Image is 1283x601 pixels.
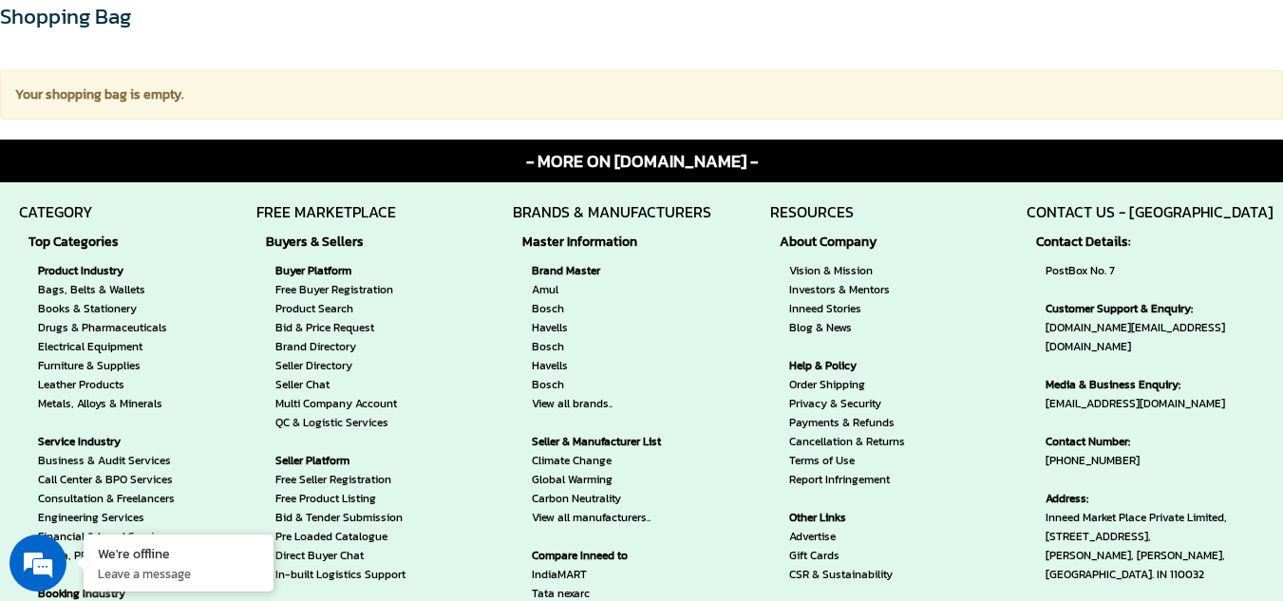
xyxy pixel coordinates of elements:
a: Bags, Belts & Wallets [38,280,175,299]
strong: Customer Support & Enquiry: [1046,299,1264,318]
a: Advertise [789,527,905,546]
a: Bosch [532,337,692,356]
a: Direct Buyer Chat [275,546,455,565]
a: Seller Chat [275,375,455,394]
a: Bid & Tender Submission [275,508,455,527]
strong: Help & Policy [789,356,905,375]
strong: Other Links [789,508,905,527]
strong: Brand Master [532,261,692,280]
a: Amul [532,280,692,299]
a: CSR & Sustainability [789,565,905,584]
a: Seller Directory [275,356,455,375]
strong: About Company [780,233,915,252]
a: Vision & Mission [789,261,905,280]
strong: Service Industry [38,432,175,451]
a: Free Product Listing [275,489,455,508]
a: IndiaMART [532,565,692,584]
strong: Seller Platform [275,451,455,470]
a: Order Shipping [789,375,905,394]
a: Leather Products [38,375,175,394]
a: Consultation & Freelancers [38,489,175,508]
span: [EMAIL_ADDRESS][DOMAIN_NAME] [1046,375,1264,413]
a: Bosch [532,375,692,394]
strong: Top Categories [28,233,184,252]
a: Call Center & BPO Services [38,470,175,489]
span: PostBox No. 7 [1046,261,1264,280]
p: Leave a message [98,565,259,582]
strong: Buyers & Sellers [266,233,464,252]
a: Climate Change [532,451,692,470]
strong: Address: [1046,489,1264,508]
a: View all manufacturers.. [532,508,692,527]
a: Gift Cards [789,546,905,565]
a: Furniture & Supplies [38,356,175,375]
a: Free Seller Registration [275,470,455,489]
a: Multi Company Account [275,394,455,413]
strong: Contact Number: [1046,432,1264,451]
a: View all brands.. [532,394,692,413]
a: Bid & Price Request [275,318,455,337]
a: Cancellation & Returns [789,432,905,451]
a: Global Warming [532,470,692,489]
a: Drugs & Pharmaceuticals [38,318,175,337]
a: Business & Audit Services [38,451,175,470]
strong: Product Industry [38,261,175,280]
strong: Master Information [522,233,702,252]
strong: Compare Inneed to [532,546,692,565]
span: [PHONE_NUMBER] [1046,432,1264,470]
a: Financial & Legal Services [38,527,175,546]
div: We're offline [98,544,259,562]
a: Product Search [275,299,455,318]
a: Terms of Use [789,451,905,470]
a: Free Buyer Registration [275,280,455,299]
span: - MORE ON [DOMAIN_NAME] - [526,149,758,174]
a: Report Infringement [789,470,905,489]
strong: Seller & Manufacturer List [532,432,692,451]
strong: Contact Details: [1036,233,1274,252]
a: Carbon Neutrality [532,489,692,508]
a: Havells [532,318,692,337]
a: QC & Logistic Services [275,413,455,432]
a: Engineering Services [38,508,175,527]
a: Books & Stationery [38,299,175,318]
a: Inneed Stories [789,299,905,318]
a: Payments & Refunds [789,413,905,432]
a: Pre Loaded Catalogue [275,527,455,546]
span: [DOMAIN_NAME][EMAIL_ADDRESS][DOMAIN_NAME] [1046,299,1264,356]
a: Metals, Alloys & Minerals [38,394,175,413]
a: Investors & Mentors [789,280,905,299]
a: Havells [532,356,692,375]
a: Blog & News [789,318,905,337]
a: Brand Directory [275,337,455,356]
a: Bosch [532,299,692,318]
a: In-built Logistics Support [275,565,455,584]
a: Electrical Equipment [38,337,175,356]
strong: Media & Business Enquiry: [1046,375,1264,394]
strong: Buyer Platform [275,261,455,280]
a: Privacy & Security [789,394,905,413]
